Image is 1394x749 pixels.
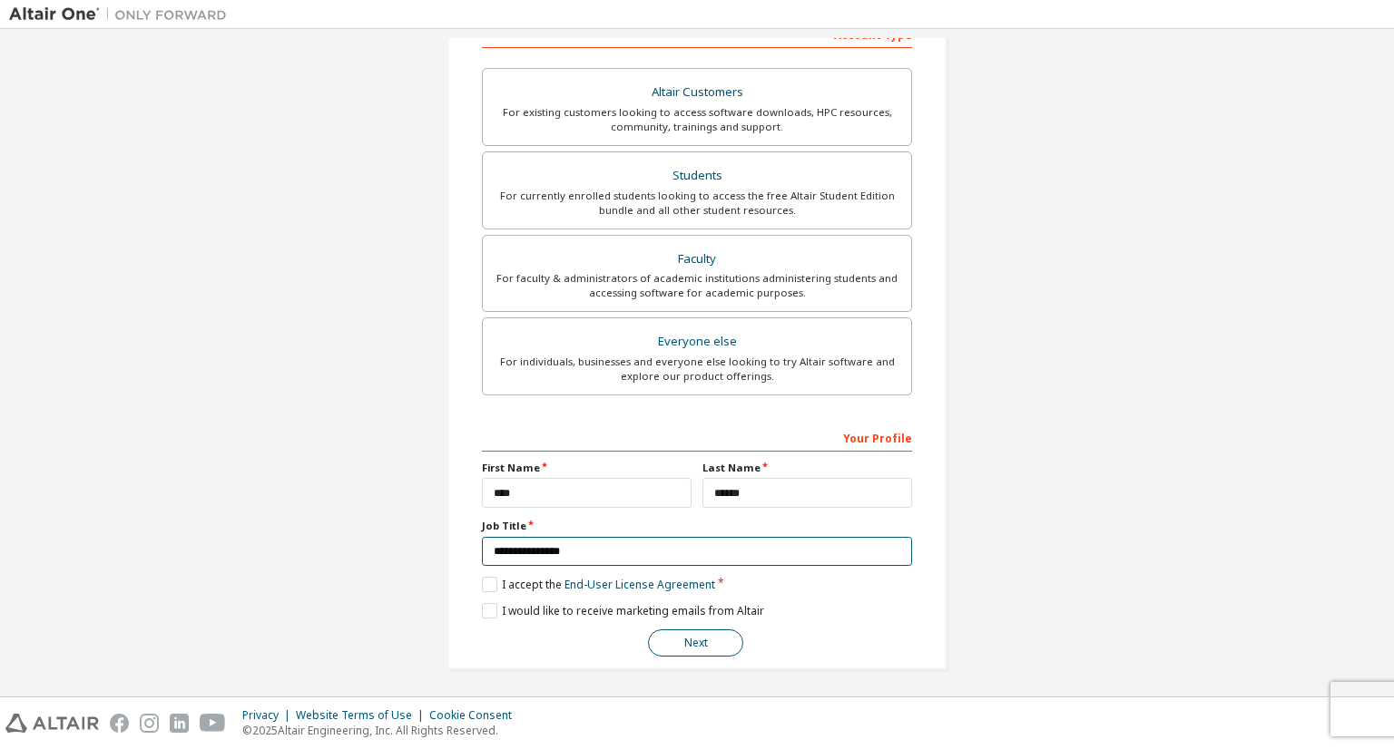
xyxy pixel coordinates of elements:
[296,708,429,723] div: Website Terms of Use
[494,189,900,218] div: For currently enrolled students looking to access the free Altair Student Edition bundle and all ...
[482,577,715,592] label: I accept the
[494,355,900,384] div: For individuals, businesses and everyone else looking to try Altair software and explore our prod...
[494,271,900,300] div: For faculty & administrators of academic institutions administering students and accessing softwa...
[494,163,900,189] div: Students
[5,714,99,733] img: altair_logo.svg
[482,461,692,475] label: First Name
[494,105,900,134] div: For existing customers looking to access software downloads, HPC resources, community, trainings ...
[140,714,159,733] img: instagram.svg
[494,80,900,105] div: Altair Customers
[482,423,912,452] div: Your Profile
[242,708,296,723] div: Privacy
[482,603,764,618] label: I would like to receive marketing emails from Altair
[564,577,715,592] a: End-User License Agreement
[494,247,900,272] div: Faculty
[200,714,226,733] img: youtube.svg
[494,329,900,355] div: Everyone else
[9,5,236,24] img: Altair One
[110,714,129,733] img: facebook.svg
[429,708,523,723] div: Cookie Consent
[482,519,912,533] label: Job Title
[702,461,912,475] label: Last Name
[170,714,189,733] img: linkedin.svg
[242,723,523,738] p: © 2025 Altair Engineering, Inc. All Rights Reserved.
[648,629,743,657] button: Next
